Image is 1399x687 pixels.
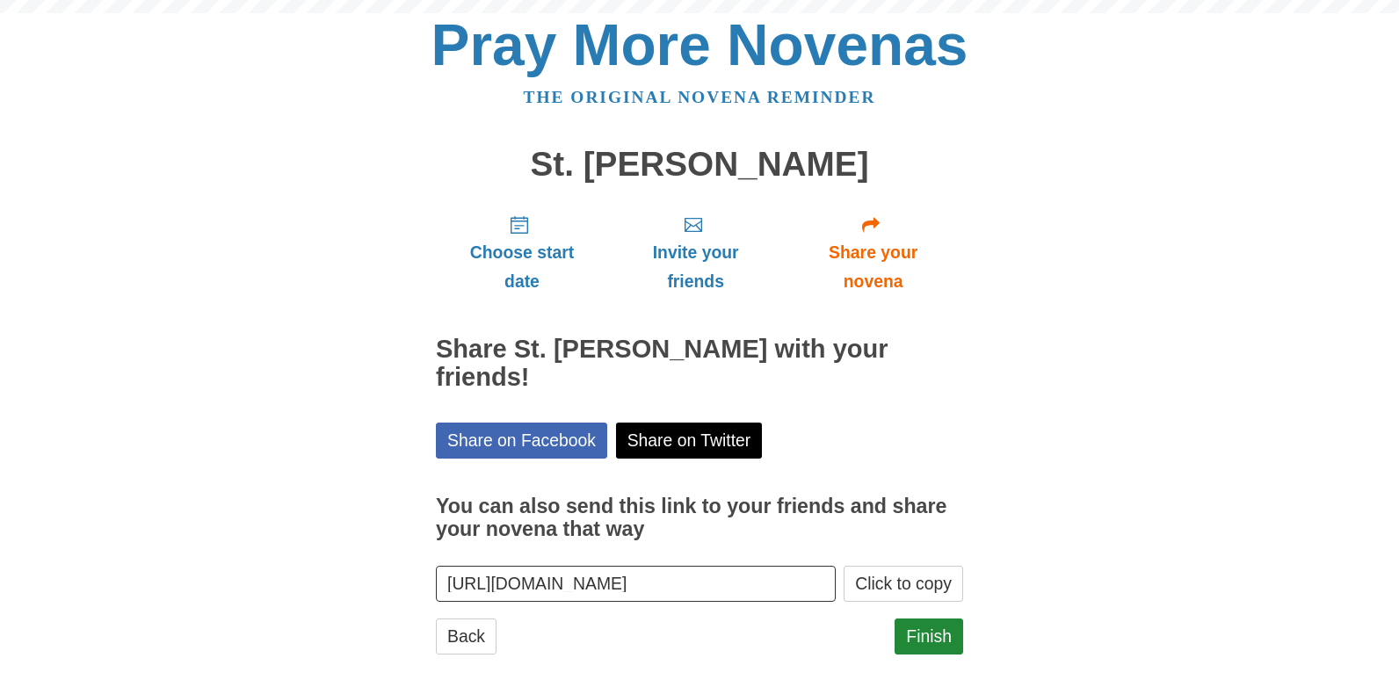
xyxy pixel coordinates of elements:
[453,238,591,296] span: Choose start date
[895,618,963,654] a: Finish
[431,12,968,77] a: Pray More Novenas
[844,566,963,602] button: Click to copy
[801,238,946,296] span: Share your novena
[436,146,963,184] h1: St. [PERSON_NAME]
[436,423,607,459] a: Share on Facebook
[608,200,783,305] a: Invite your friends
[524,88,876,106] a: The original novena reminder
[616,423,763,459] a: Share on Twitter
[436,495,963,540] h3: You can also send this link to your friends and share your novena that way
[436,200,608,305] a: Choose start date
[783,200,963,305] a: Share your novena
[436,618,497,654] a: Back
[436,336,963,392] h2: Share St. [PERSON_NAME] with your friends!
[626,238,765,296] span: Invite your friends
